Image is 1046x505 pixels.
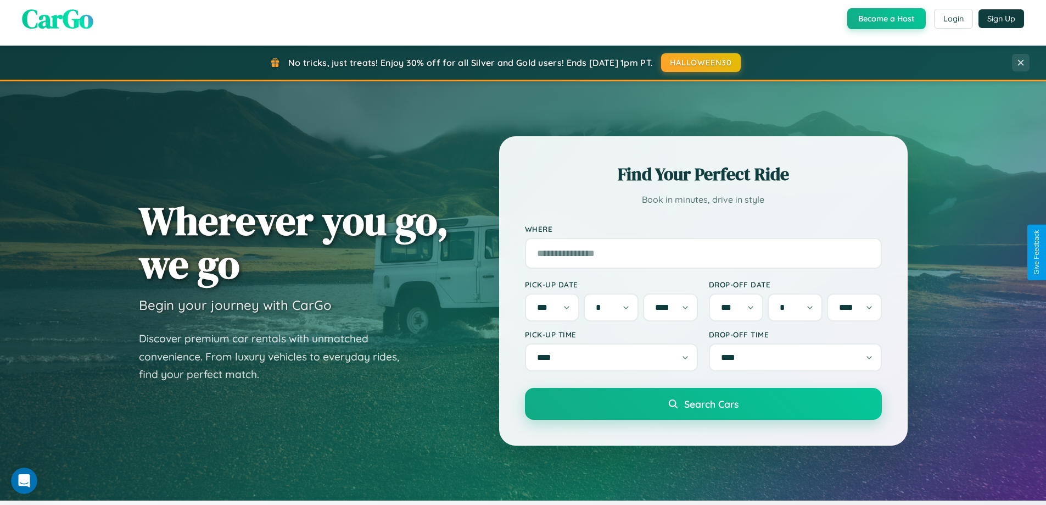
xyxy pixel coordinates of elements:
button: Search Cars [525,388,882,420]
iframe: Intercom live chat [11,468,37,494]
div: Give Feedback [1033,230,1041,275]
span: Search Cars [684,398,739,410]
h1: Wherever you go, we go [139,199,449,286]
button: Sign Up [978,9,1024,28]
p: Discover premium car rentals with unmatched convenience. From luxury vehicles to everyday rides, ... [139,330,413,384]
button: Become a Host [847,8,926,29]
label: Pick-up Time [525,330,698,339]
h2: Find Your Perfect Ride [525,162,882,186]
p: Book in minutes, drive in style [525,192,882,208]
label: Where [525,224,882,234]
button: HALLOWEEN30 [661,53,741,72]
label: Drop-off Date [709,280,882,289]
label: Drop-off Time [709,330,882,339]
label: Pick-up Date [525,280,698,289]
button: Login [934,9,973,29]
h3: Begin your journey with CarGo [139,297,332,313]
span: CarGo [22,1,93,37]
span: No tricks, just treats! Enjoy 30% off for all Silver and Gold users! Ends [DATE] 1pm PT. [288,57,653,68]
